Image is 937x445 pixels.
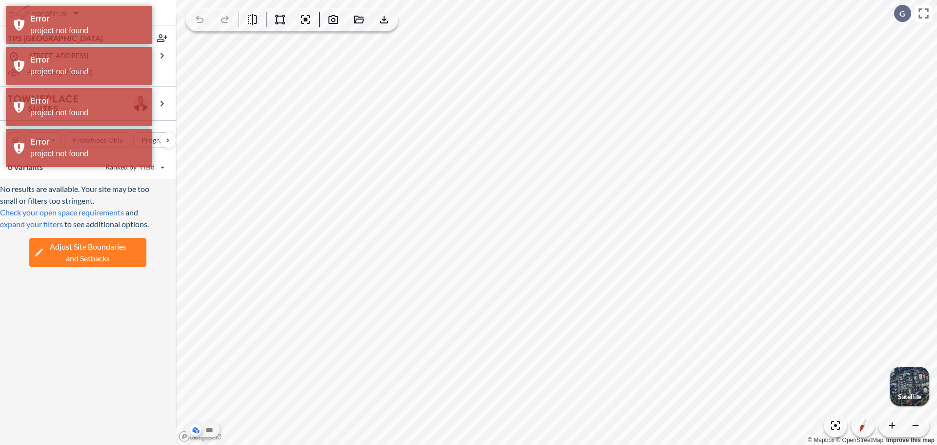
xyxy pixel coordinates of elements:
[30,95,145,107] div: Error
[898,393,921,401] p: Satellite
[179,431,222,442] a: Mapbox homepage
[808,437,835,444] a: Mapbox
[50,241,126,264] span: Adjust Site Boundaries and Setbacks
[30,136,145,148] div: Error
[30,54,145,66] div: Error
[890,367,929,406] button: Switcher ImageSatellite
[899,9,905,18] p: G
[30,13,145,25] div: Error
[836,437,883,444] a: OpenStreetMap
[886,437,935,444] a: Improve this map
[190,424,202,436] button: Aerial View
[133,132,186,148] button: Program
[30,148,145,160] div: project not found
[204,424,215,436] button: Site Plan
[30,66,145,78] div: project not found
[29,238,146,267] button: Adjust Site Boundariesand Setbacks
[30,107,145,119] div: project not found
[142,135,169,145] p: Program
[30,25,145,37] div: project not found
